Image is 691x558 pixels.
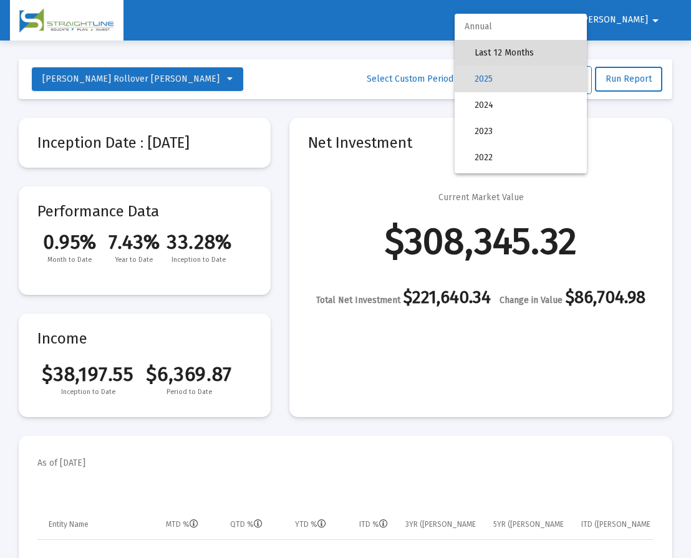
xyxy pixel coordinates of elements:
span: 2025 [475,66,577,92]
span: Last 12 Months [475,40,577,66]
span: 2023 [475,118,577,145]
span: 2022 [475,145,577,171]
span: 2024 [475,92,577,118]
span: 2021 [475,171,577,197]
span: Annual [455,14,587,40]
